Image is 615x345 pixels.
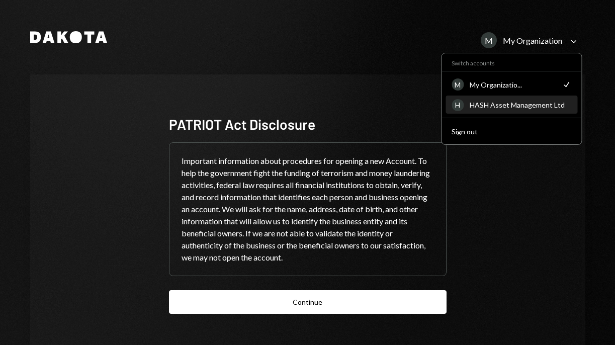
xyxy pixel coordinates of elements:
div: HASH Asset Management Ltd [470,101,571,109]
div: My Organization [503,36,562,45]
div: My Organizatio... [470,80,555,89]
button: Continue [169,290,447,314]
div: PATRIOT Act Disclosure [169,115,447,134]
a: HHASH Asset Management Ltd [446,96,577,114]
div: M [452,78,464,91]
div: M [481,32,497,48]
div: Sign out [452,127,571,136]
div: Switch accounts [442,57,581,67]
button: Sign out [446,123,577,141]
div: H [452,99,464,111]
div: Important information about procedures for opening a new Account. To help the government fight th... [169,143,446,276]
